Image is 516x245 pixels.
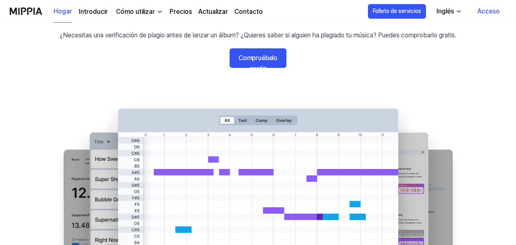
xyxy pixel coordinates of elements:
[234,7,263,17] a: Contacto
[157,9,163,15] img: abajo
[114,7,163,17] button: Cómo utilizar
[60,31,456,39] font: ¿Necesitas una verificación de plagio antes de lanzar un álbum? ¿Quieres saber si alguien ha plag...
[477,7,500,15] font: Acceso
[436,7,454,15] font: Inglés
[239,54,277,72] font: Compruébelo gratis
[54,0,72,23] a: Hogar
[198,8,228,15] font: Actualizar
[198,7,228,17] a: Actualizar
[170,8,192,15] font: Precios
[79,7,108,17] a: Introducir
[373,8,421,14] font: Folleto de servicios
[170,7,192,17] a: Precios
[430,3,467,20] button: Inglés
[234,8,263,15] font: Contacto
[230,48,286,68] a: Compruébelo gratis
[79,8,108,15] font: Introducir
[368,4,426,19] button: Folleto de servicios
[54,7,72,15] font: Hogar
[116,8,155,15] font: Cómo utilizar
